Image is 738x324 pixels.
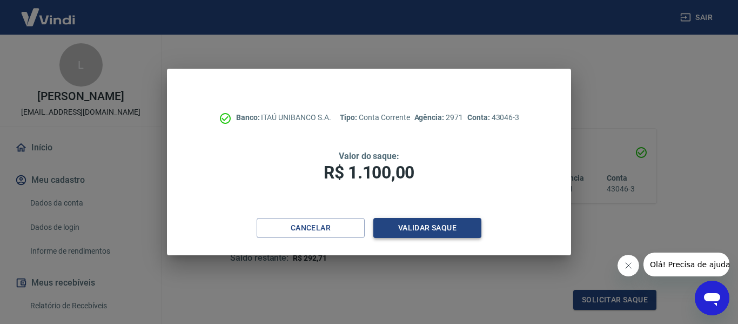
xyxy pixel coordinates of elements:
[340,112,410,123] p: Conta Corrente
[414,112,463,123] p: 2971
[324,162,414,183] span: R$ 1.100,00
[257,218,365,238] button: Cancelar
[340,113,359,122] span: Tipo:
[339,151,399,161] span: Valor do saque:
[236,112,331,123] p: ITAÚ UNIBANCO S.A.
[618,255,639,276] iframe: Fechar mensagem
[695,281,729,315] iframe: Botão para abrir a janela de mensagens
[6,8,91,16] span: Olá! Precisa de ajuda?
[414,113,446,122] span: Agência:
[373,218,481,238] button: Validar saque
[643,253,729,276] iframe: Mensagem da empresa
[467,113,492,122] span: Conta:
[467,112,519,123] p: 43046-3
[236,113,261,122] span: Banco:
